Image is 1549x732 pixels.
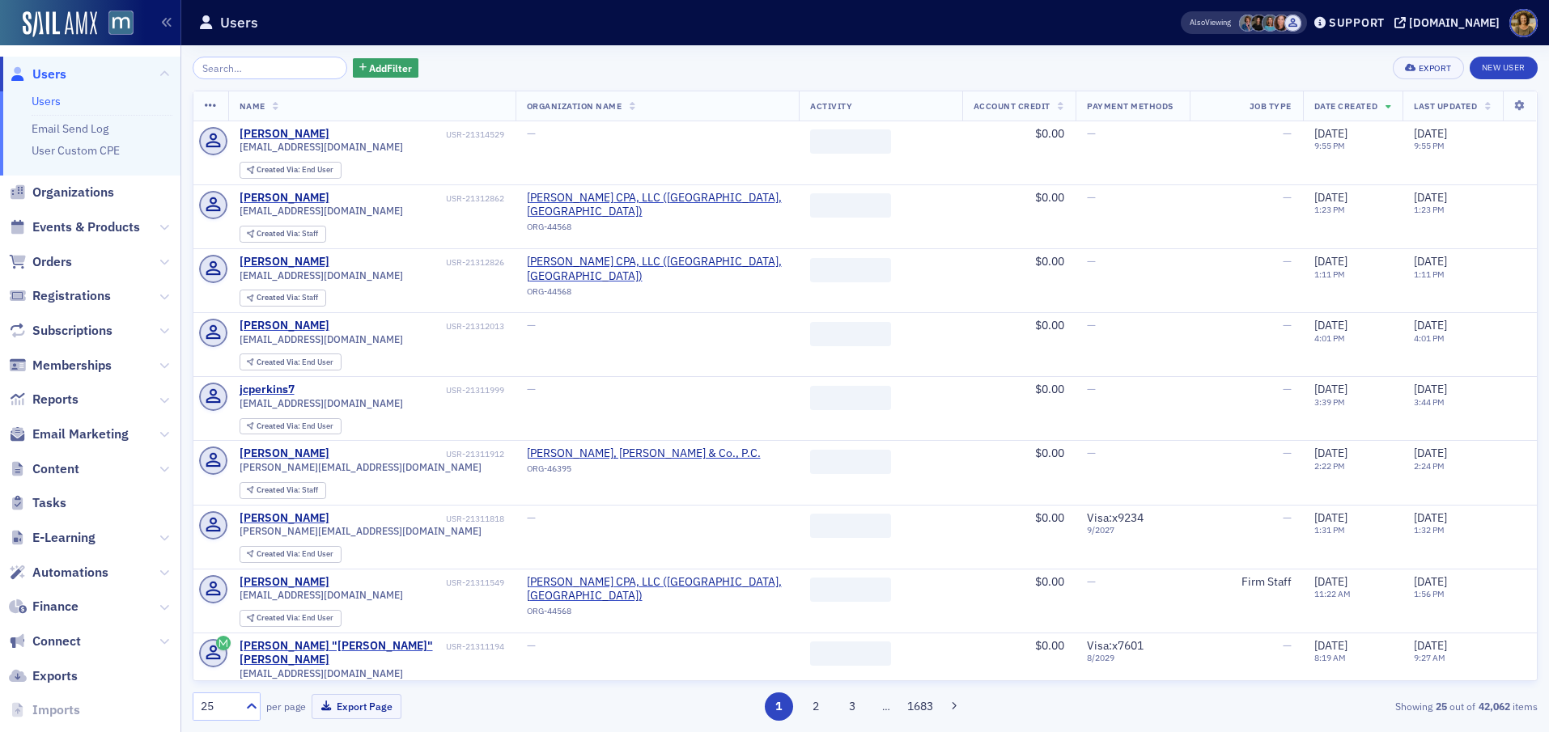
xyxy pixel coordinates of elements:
span: ‌ [810,578,891,602]
span: 8 / 2029 [1087,653,1178,663]
time: 8:19 AM [1314,652,1346,663]
div: End User [257,614,333,623]
span: Name [240,100,265,112]
span: — [1087,574,1096,589]
div: Created Via: End User [240,162,342,179]
div: USR-21311194 [446,641,504,652]
time: 9:55 PM [1314,140,1345,151]
span: Created Via : [257,228,302,239]
time: 1:31 PM [1314,524,1345,535]
span: Events & Products [32,218,140,236]
div: [PERSON_NAME] [240,255,329,269]
a: [PERSON_NAME] [240,511,329,526]
span: — [1283,382,1292,396]
time: 1:11 PM [1314,269,1345,280]
span: Kullman CPA, LLC (Annapolis, MD) [527,255,788,283]
div: [PERSON_NAME] [240,446,329,461]
time: 1:11 PM [1414,269,1445,280]
a: Email Send Log [32,121,108,136]
span: Created Via : [257,292,302,303]
a: [PERSON_NAME] [240,319,329,333]
div: [PERSON_NAME] [240,575,329,590]
div: Created Via: End User [240,610,342,627]
div: Created Via: Staff [240,226,326,243]
img: SailAMX [23,11,97,37]
span: ‌ [810,322,891,346]
span: 9 / 2027 [1087,525,1178,535]
div: Created Via: End User [240,546,342,563]
time: 1:23 PM [1414,204,1445,215]
div: Export [1419,64,1452,73]
span: $0.00 [1035,254,1064,269]
div: Also [1190,17,1205,28]
span: Kullman CPA, LLC (Annapolis, MD) [527,575,788,603]
div: USR-21311999 [297,385,503,396]
div: Created Via: Staff [240,290,326,307]
time: 2:24 PM [1414,460,1445,472]
span: Finance [32,598,79,616]
span: — [1283,318,1292,332]
span: Created Via : [257,421,302,431]
span: [DATE] [1414,574,1447,589]
time: 1:56 PM [1414,588,1445,599]
div: USR-21311818 [332,514,503,524]
div: ORG-44568 [527,606,788,622]
div: USR-21311549 [332,578,503,588]
a: [PERSON_NAME] CPA, LLC ([GEOGRAPHIC_DATA], [GEOGRAPHIC_DATA]) [527,575,788,603]
span: Registrations [32,287,111,305]
span: [DATE] [1314,510,1347,525]
div: End User [257,166,333,175]
span: — [1283,190,1292,205]
a: Exports [9,667,78,685]
span: Tasks [32,494,66,512]
time: 3:39 PM [1314,396,1345,408]
span: Visa : x7601 [1087,638,1144,653]
a: Imports [9,701,80,719]
span: Connect [32,633,81,650]
a: User Custom CPE [32,143,120,158]
time: 9:55 PM [1414,140,1445,151]
a: jcperkins7 [240,383,295,397]
span: [EMAIL_ADDRESS][DOMAIN_NAME] [240,589,403,601]
time: 4:01 PM [1314,332,1345,344]
span: ‌ [810,450,891,474]
div: [PERSON_NAME] "[PERSON_NAME]" [PERSON_NAME] [240,639,443,667]
span: Subscriptions [32,322,112,340]
div: ORG-44568 [527,222,788,238]
span: [EMAIL_ADDRESS][DOMAIN_NAME] [240,333,403,345]
h1: Users [220,13,258,32]
div: ORG-46395 [527,463,761,480]
span: Payment Methods [1087,100,1173,112]
input: Search… [193,57,347,79]
span: $0.00 [1035,638,1064,653]
span: [DATE] [1314,638,1347,653]
div: End User [257,550,333,559]
span: Users [32,66,66,83]
a: Email Marketing [9,425,129,443]
span: Content [32,460,79,478]
span: [DATE] [1414,638,1447,653]
a: [PERSON_NAME] [240,127,329,142]
time: 3:44 PM [1414,396,1445,408]
span: Email Marketing [32,425,129,443]
span: Imports [32,701,80,719]
time: 11:22 AM [1314,588,1351,599]
a: [PERSON_NAME] [240,191,329,205]
a: Automations [9,564,108,582]
span: Chris Dougherty [1239,15,1256,32]
button: Export [1393,57,1463,79]
span: ‌ [810,193,891,218]
div: Created Via: End User [240,353,342,370]
span: — [1283,510,1292,525]
div: Created Via: Staff [240,482,326,499]
span: Orders [32,253,72,271]
time: 1:32 PM [1414,524,1445,535]
span: $0.00 [1035,510,1064,525]
time: 9:27 AM [1414,652,1445,663]
div: Staff [257,294,318,303]
a: Reports [9,391,79,408]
